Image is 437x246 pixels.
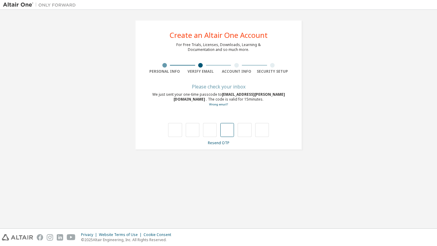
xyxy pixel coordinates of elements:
div: We just sent your one-time passcode to . The code is valid for 15 minutes. [147,92,290,107]
div: Verify Email [183,69,219,74]
div: Security Setup [255,69,291,74]
div: Please check your inbox [147,85,290,88]
img: facebook.svg [37,234,43,241]
div: Privacy [81,232,99,237]
div: Cookie Consent [144,232,175,237]
div: Account Info [218,69,255,74]
p: © 2025 Altair Engineering, Inc. All Rights Reserved. [81,237,175,242]
a: Go back to the registration form [209,102,228,106]
div: Website Terms of Use [99,232,144,237]
div: For Free Trials, Licenses, Downloads, Learning & Documentation and so much more. [176,42,261,52]
img: Altair One [3,2,79,8]
img: instagram.svg [47,234,53,241]
img: linkedin.svg [57,234,63,241]
img: youtube.svg [67,234,76,241]
div: Personal Info [147,69,183,74]
div: Create an Altair One Account [170,32,268,39]
img: altair_logo.svg [2,234,33,241]
a: Resend OTP [208,140,229,145]
span: [EMAIL_ADDRESS][PERSON_NAME][DOMAIN_NAME] [174,92,285,102]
